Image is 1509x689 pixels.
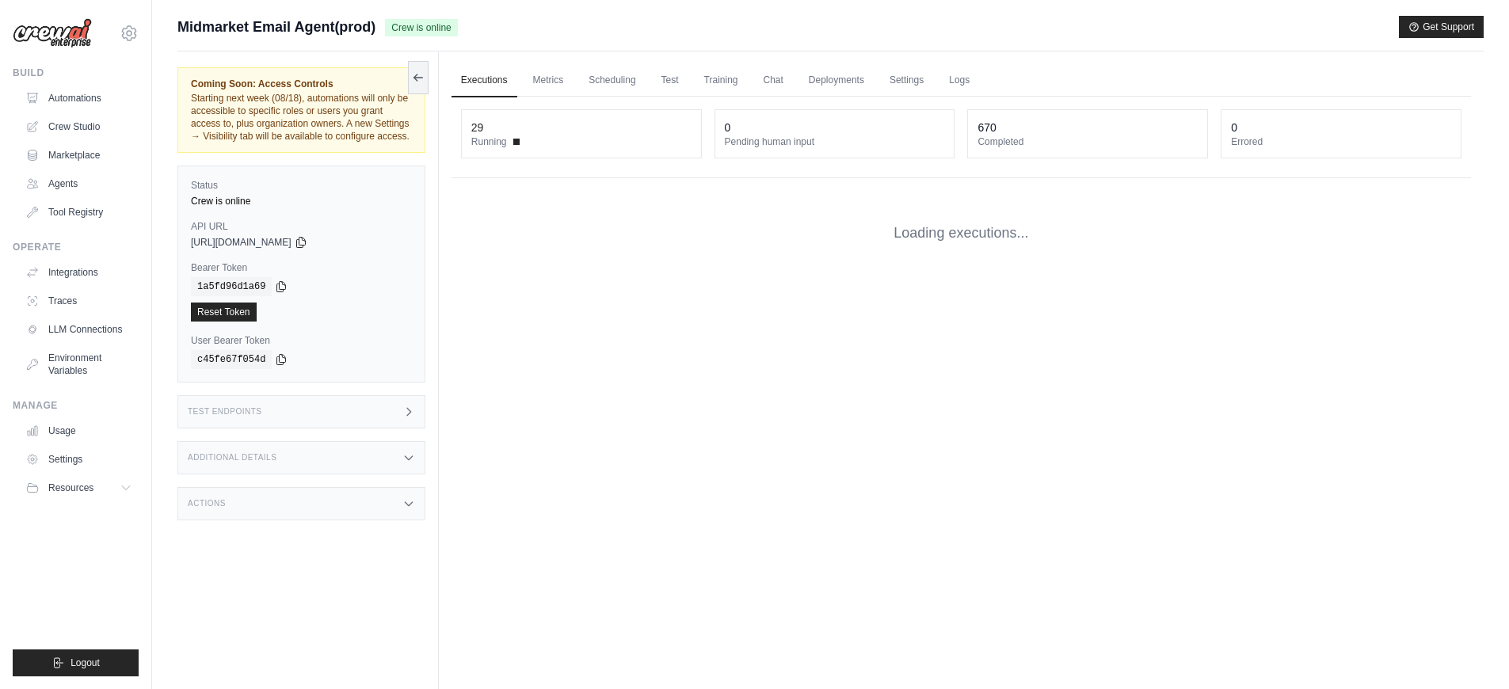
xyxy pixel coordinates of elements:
a: Settings [880,64,933,97]
span: Crew is online [385,19,457,36]
div: Manage [13,399,139,412]
h3: Test Endpoints [188,407,262,417]
a: Tool Registry [19,200,139,225]
span: [URL][DOMAIN_NAME] [191,236,292,249]
div: 29 [471,120,484,135]
a: Agents [19,171,139,196]
h3: Additional Details [188,453,276,463]
a: Scheduling [579,64,645,97]
a: Executions [452,64,517,97]
a: Training [695,64,748,97]
div: Operate [13,241,139,253]
a: Logs [939,64,979,97]
code: c45fe67f054d [191,350,272,369]
a: Environment Variables [19,345,139,383]
button: Get Support [1399,16,1484,38]
div: Build [13,67,139,79]
a: Integrations [19,260,139,285]
a: Marketplace [19,143,139,168]
a: Crew Studio [19,114,139,139]
span: Running [471,135,507,148]
dt: Pending human input [725,135,945,148]
a: Traces [19,288,139,314]
a: Automations [19,86,139,111]
a: LLM Connections [19,317,139,342]
h3: Actions [188,499,226,508]
a: Settings [19,447,139,472]
img: Logo [13,18,92,48]
label: API URL [191,220,412,233]
span: Coming Soon: Access Controls [191,78,412,90]
div: 0 [1231,120,1237,135]
a: Reset Token [191,303,257,322]
dt: Errored [1231,135,1451,148]
button: Resources [19,475,139,501]
div: Loading executions... [452,197,1471,269]
a: Usage [19,418,139,443]
code: 1a5fd96d1a69 [191,277,272,296]
a: Chat [754,64,793,97]
a: Deployments [799,64,874,97]
div: Crew is online [191,195,412,207]
label: Bearer Token [191,261,412,274]
a: Test [652,64,688,97]
dt: Completed [977,135,1198,148]
span: Midmarket Email Agent(prod) [177,16,375,38]
span: Starting next week (08/18), automations will only be accessible to specific roles or users you gr... [191,93,410,142]
label: Status [191,179,412,192]
label: User Bearer Token [191,334,412,347]
span: Resources [48,482,93,494]
a: Metrics [524,64,573,97]
button: Logout [13,649,139,676]
span: Logout [70,657,100,669]
div: 0 [725,120,731,135]
div: 670 [977,120,996,135]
